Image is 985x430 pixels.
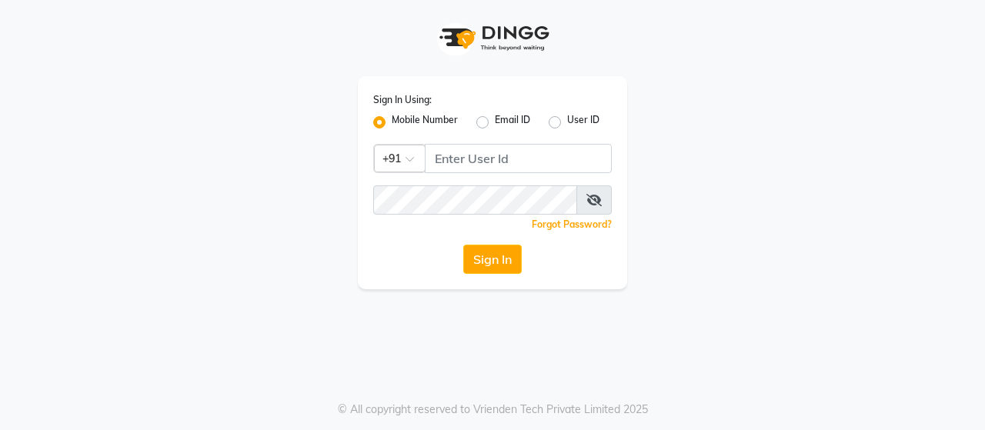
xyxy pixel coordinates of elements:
input: Username [373,185,577,215]
label: Email ID [495,113,530,132]
label: Mobile Number [392,113,458,132]
a: Forgot Password? [532,218,612,230]
img: logo1.svg [431,15,554,61]
input: Username [425,144,612,173]
button: Sign In [463,245,522,274]
label: Sign In Using: [373,93,432,107]
label: User ID [567,113,599,132]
